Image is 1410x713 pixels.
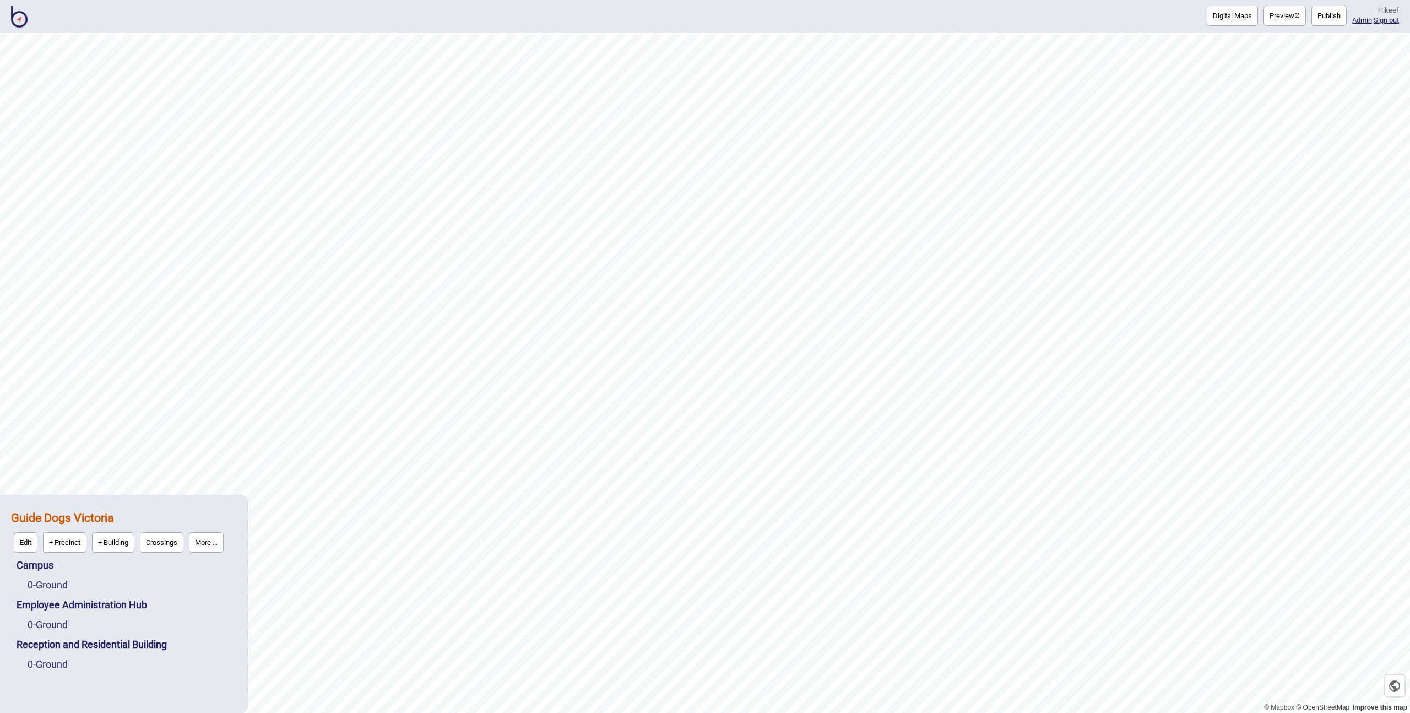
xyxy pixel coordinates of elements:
[1294,13,1300,18] img: preview
[17,559,53,571] a: Campus
[14,532,37,553] button: Edit
[1374,16,1399,24] button: Sign out
[92,532,134,553] button: + Building
[17,639,167,650] a: Reception and Residential Building
[1263,6,1306,26] button: Preview
[11,506,236,555] div: Guide Dogs Victoria
[189,532,224,553] button: More ...
[1264,704,1294,711] a: Mapbox
[28,619,68,630] a: 0-Ground
[1311,6,1347,26] button: Publish
[1296,704,1349,711] a: OpenStreetMap
[137,530,186,555] a: Crossings
[186,530,226,555] a: More ...
[17,555,236,575] div: Campus
[28,655,236,674] div: Ground
[17,595,236,615] div: Employee Administration Hub
[28,575,236,595] div: Ground
[28,579,68,591] a: 0-Ground
[1352,6,1399,15] div: Hi keef
[11,511,114,525] a: Guide Dogs Victoria
[1352,16,1374,24] span: |
[43,532,86,553] button: + Precinct
[11,6,28,28] img: BindiMaps CMS
[1353,704,1407,711] a: Map feedback
[11,530,40,555] a: Edit
[28,658,68,670] a: 0-Ground
[1352,16,1372,24] a: Admin
[17,599,147,611] a: Employee Administration Hub
[140,532,183,553] button: Crossings
[1207,6,1258,26] button: Digital Maps
[17,635,236,655] div: Reception and Residential Building
[28,615,236,635] div: Ground
[1263,6,1306,26] a: Previewpreview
